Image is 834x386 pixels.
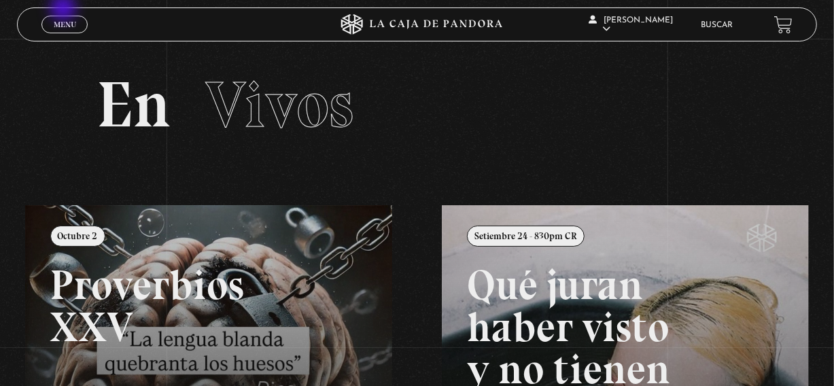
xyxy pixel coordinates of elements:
span: Cerrar [49,32,81,41]
span: [PERSON_NAME] [589,16,673,33]
span: Vivos [205,66,353,143]
a: Buscar [701,21,733,29]
a: View your shopping cart [774,16,793,34]
h2: En [97,73,737,137]
span: Menu [54,20,76,29]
